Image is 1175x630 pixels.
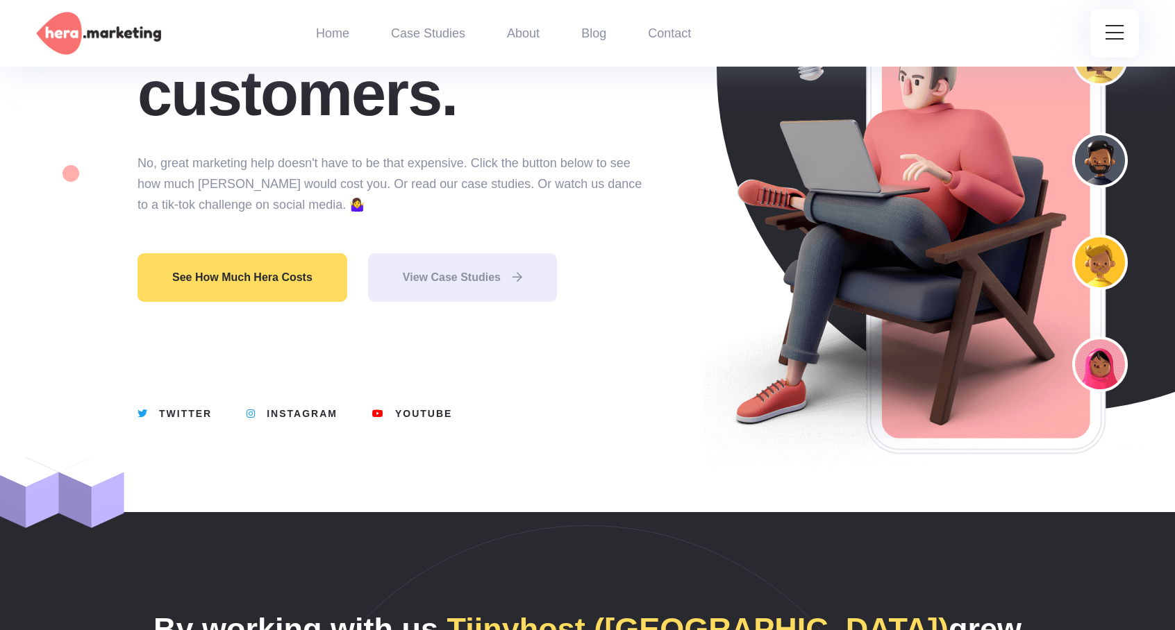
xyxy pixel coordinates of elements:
span: Twitter [159,408,212,419]
a: View Case Studies [368,253,557,302]
a: Youtube [372,408,487,419]
span: Youtube [395,408,452,419]
a: Twitter [137,408,247,419]
a: See how much Hera costs [137,253,347,302]
a: Instagram [247,408,372,419]
span: Instagram [267,408,337,419]
p: No, great marketing help doesn't have to be that expensive. Click the button below to see how muc... [137,153,656,243]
